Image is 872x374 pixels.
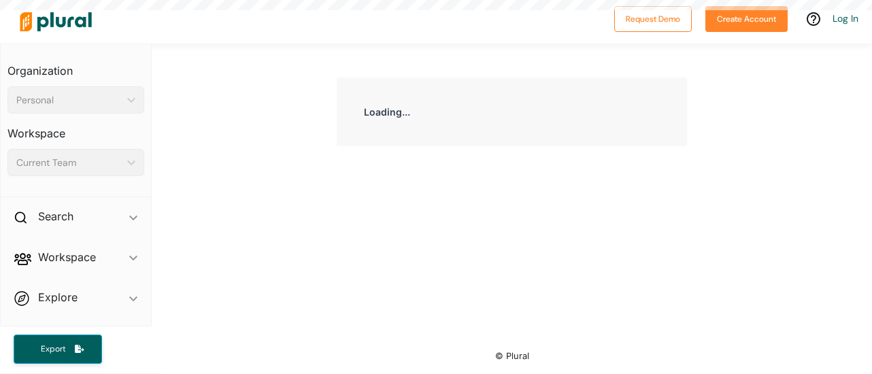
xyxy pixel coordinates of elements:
[614,11,692,25] a: Request Demo
[337,78,686,146] div: Loading...
[16,93,122,107] div: Personal
[495,351,529,361] small: © Plural
[705,11,788,25] a: Create Account
[833,12,858,24] a: Log In
[7,114,144,143] h3: Workspace
[14,335,102,364] button: Export
[7,51,144,81] h3: Organization
[31,343,75,355] span: Export
[16,156,122,170] div: Current Team
[705,6,788,32] button: Create Account
[38,209,73,224] h2: Search
[614,6,692,32] button: Request Demo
